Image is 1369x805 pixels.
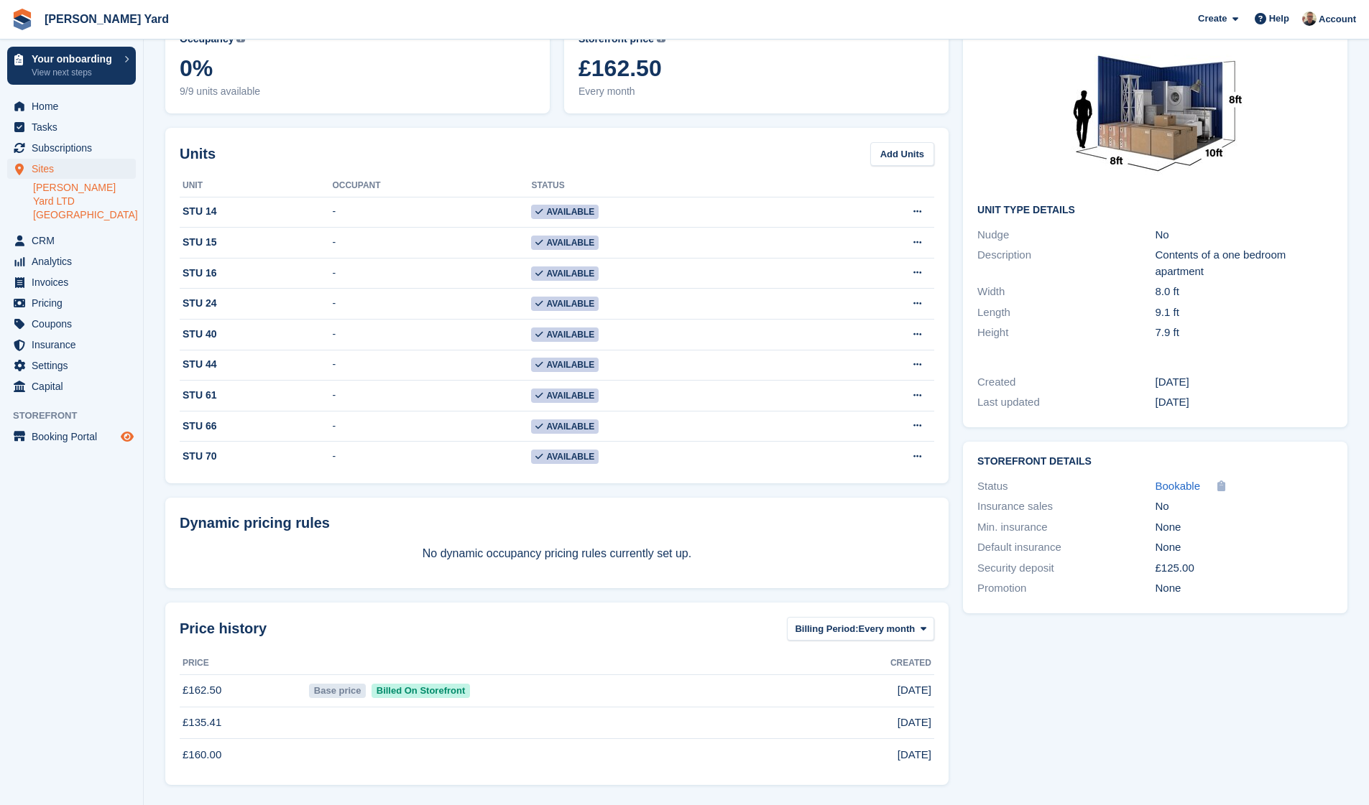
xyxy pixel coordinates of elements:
[32,117,118,137] span: Tasks
[977,580,1155,597] div: Promotion
[787,617,934,641] button: Billing Period: Every month
[977,519,1155,536] div: Min. insurance
[1156,480,1201,492] span: Bookable
[1156,580,1333,597] div: None
[180,32,234,47] span: Occupancy
[977,539,1155,556] div: Default insurance
[7,376,136,396] a: menu
[7,251,136,271] a: menu
[1198,11,1227,26] span: Create
[531,297,599,311] span: Available
[977,284,1155,300] div: Width
[7,47,136,85] a: Your onboarding View next steps
[579,55,934,81] span: £162.50
[32,355,118,376] span: Settings
[531,450,599,464] span: Available
[1302,11,1317,26] img: Si Allen
[32,159,118,179] span: Sites
[332,320,531,350] td: -
[531,175,810,197] th: Status
[32,293,118,313] span: Pricing
[1156,247,1333,279] div: Contents of a one bedroom apartment
[180,545,934,562] p: No dynamic occupancy pricing rules currently set up.
[180,84,535,99] span: 9/9 units available
[1269,11,1289,26] span: Help
[1156,560,1333,577] div: £125.00
[180,674,306,707] td: £162.50
[7,314,136,334] a: menu
[531,419,599,434] span: Available
[890,656,931,669] span: Created
[13,409,143,423] span: Storefront
[1156,304,1333,321] div: 9.1 ft
[1156,394,1333,411] div: [DATE]
[180,707,306,739] td: £135.41
[7,138,136,158] a: menu
[180,449,332,464] div: STU 70
[180,512,934,534] div: Dynamic pricing rules
[1156,498,1333,515] div: No
[39,7,175,31] a: [PERSON_NAME] Yard
[531,205,599,219] span: Available
[372,684,470,698] span: Billed On Storefront
[977,498,1155,515] div: Insurance sales
[180,204,332,219] div: STU 14
[33,181,136,222] a: [PERSON_NAME] Yard LTD [GEOGRAPHIC_DATA]
[180,296,332,311] div: STU 24
[332,442,531,472] td: -
[32,231,118,251] span: CRM
[32,138,118,158] span: Subscriptions
[859,622,916,636] span: Every month
[32,427,118,447] span: Booking Portal
[7,159,136,179] a: menu
[977,394,1155,411] div: Last updated
[180,55,535,81] span: 0%
[7,96,136,116] a: menu
[977,478,1155,495] div: Status
[1048,32,1263,193] img: 10-ft-container.jpeg
[531,358,599,372] span: Available
[898,747,931,763] span: [DATE]
[180,175,332,197] th: Unit
[32,96,118,116] span: Home
[977,560,1155,577] div: Security deposit
[32,251,118,271] span: Analytics
[7,293,136,313] a: menu
[332,197,531,228] td: -
[977,325,1155,341] div: Height
[977,456,1333,467] h2: Storefront Details
[1156,478,1201,495] a: Bookable
[7,355,136,376] a: menu
[180,419,332,434] div: STU 66
[579,32,654,47] span: Storefront price
[898,682,931,699] span: [DATE]
[332,289,531,320] td: -
[795,622,858,636] span: Billing Period:
[1156,539,1333,556] div: None
[1156,374,1333,391] div: [DATE]
[32,272,118,292] span: Invoices
[32,66,117,79] p: View next steps
[977,304,1155,321] div: Length
[7,231,136,251] a: menu
[180,357,332,372] div: STU 44
[180,327,332,342] div: STU 40
[531,236,599,250] span: Available
[1156,519,1333,536] div: None
[332,381,531,411] td: -
[7,272,136,292] a: menu
[332,175,531,197] th: Occupant
[32,376,118,396] span: Capital
[977,205,1333,216] h2: Unit Type details
[180,739,306,771] td: £160.00
[332,411,531,442] td: -
[32,335,118,355] span: Insurance
[977,247,1155,279] div: Description
[332,258,531,289] td: -
[180,388,332,403] div: STU 61
[119,428,136,445] a: Preview store
[531,266,599,281] span: Available
[332,228,531,259] td: -
[1156,325,1333,341] div: 7.9 ft
[309,684,366,698] span: Base price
